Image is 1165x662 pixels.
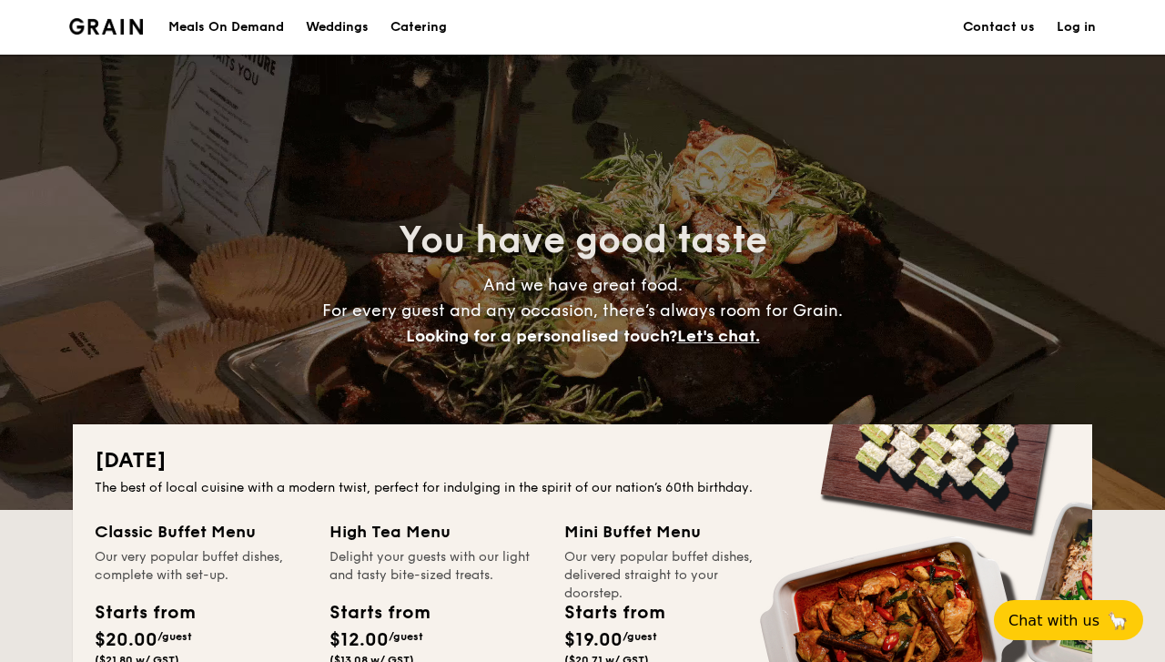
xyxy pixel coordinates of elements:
[69,18,143,35] img: Grain
[329,599,429,626] div: Starts from
[69,18,143,35] a: Logotype
[95,446,1070,475] h2: [DATE]
[95,629,157,651] span: $20.00
[95,479,1070,497] div: The best of local cuisine with a modern twist, perfect for indulging in the spirit of our nation’...
[95,519,308,545] div: Classic Buffet Menu
[564,519,777,545] div: Mini Buffet Menu
[95,599,194,626] div: Starts from
[1008,612,1099,629] span: Chat with us
[389,630,423,643] span: /guest
[329,629,389,651] span: $12.00
[994,600,1143,640] button: Chat with us🦙
[329,548,542,585] div: Delight your guests with our light and tasty bite-sized treats.
[564,548,777,585] div: Our very popular buffet dishes, delivered straight to your doorstep.
[1107,610,1129,631] span: 🦙
[329,519,542,545] div: High Tea Menu
[564,599,664,626] div: Starts from
[157,630,192,643] span: /guest
[677,326,760,346] span: Let's chat.
[564,629,623,651] span: $19.00
[623,630,657,643] span: /guest
[95,548,308,585] div: Our very popular buffet dishes, complete with set-up.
